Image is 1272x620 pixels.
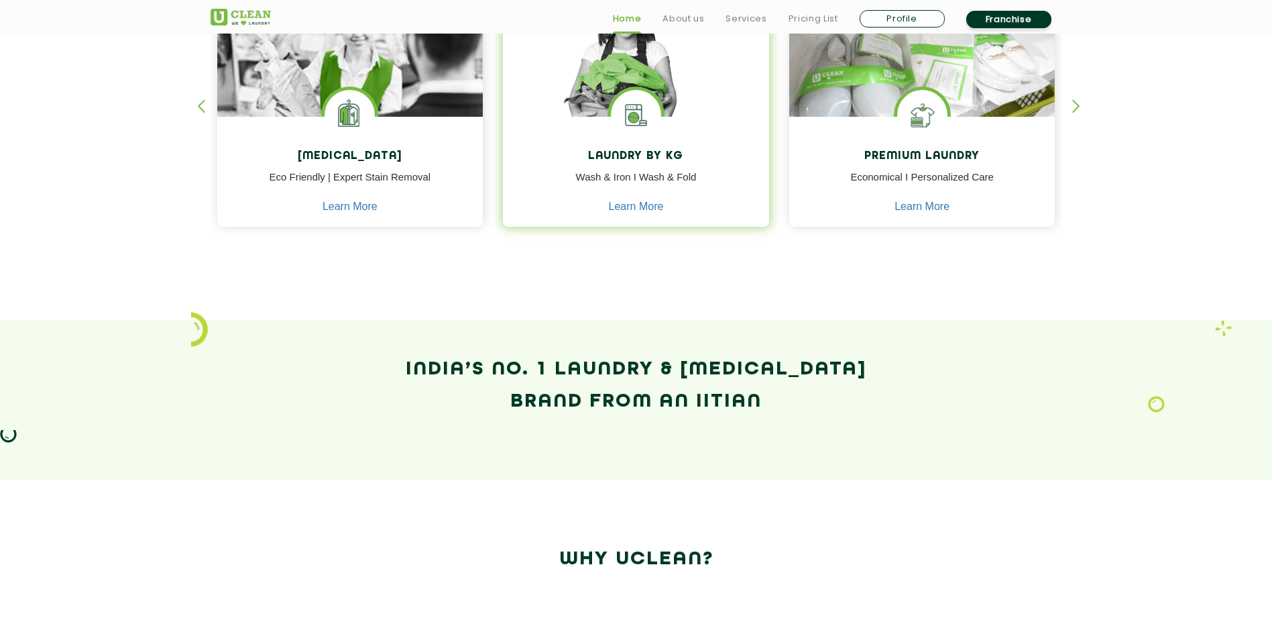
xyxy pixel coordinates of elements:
[966,11,1051,28] a: Franchise
[211,544,1062,576] h2: Why Uclean?
[609,201,664,213] a: Learn More
[897,90,947,140] img: Shoes Cleaning
[513,150,759,163] h4: Laundry by Kg
[191,312,208,347] img: icon_2.png
[323,201,378,213] a: Learn More
[227,150,473,163] h4: [MEDICAL_DATA]
[613,11,642,27] a: Home
[799,170,1045,200] p: Economical I Personalized Care
[513,170,759,200] p: Wash & Iron I Wash & Fold
[211,354,1062,418] h2: India’s No. 1 Laundry & [MEDICAL_DATA] Brand from an IITian
[662,11,704,27] a: About us
[325,90,375,140] img: Laundry Services near me
[789,11,838,27] a: Pricing List
[227,170,473,200] p: Eco Friendly | Expert Stain Removal
[860,10,945,28] a: Profile
[799,150,1045,163] h4: Premium Laundry
[726,11,766,27] a: Services
[611,90,661,140] img: laundry washing machine
[1148,396,1165,413] img: Laundry
[211,9,271,25] img: UClean Laundry and Dry Cleaning
[894,201,949,213] a: Learn More
[1215,320,1232,337] img: Laundry wash and iron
